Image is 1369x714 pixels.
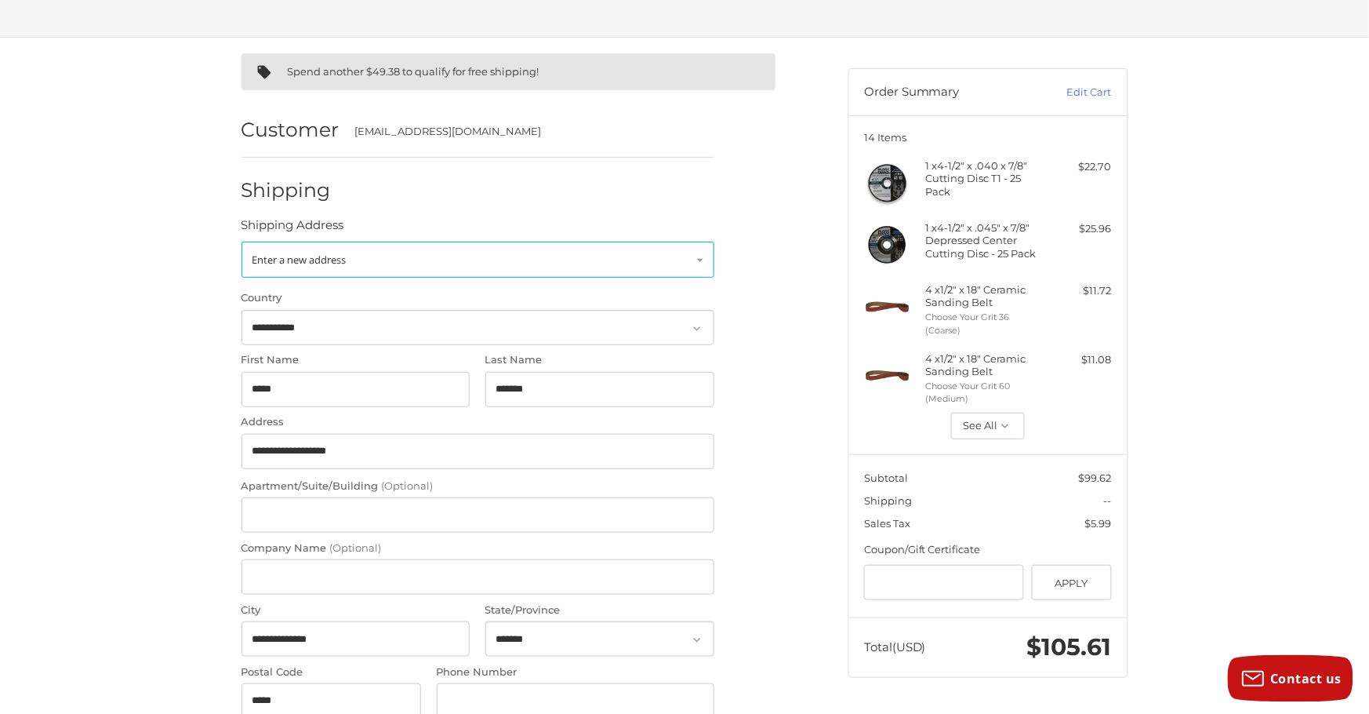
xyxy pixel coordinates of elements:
legend: Shipping Address [241,217,344,242]
li: Choose Your Grit 36 (Coarse) [926,311,1046,337]
span: Total (USD) [864,639,926,654]
span: Shipping [864,494,912,507]
small: (Optional) [330,541,382,554]
label: Last Name [485,352,714,368]
h3: 14 Items [864,131,1112,144]
span: $99.62 [1079,472,1112,484]
a: Enter or select a different address [241,242,714,278]
button: See All [951,413,1026,439]
h2: Customer [241,118,340,142]
span: $5.99 [1085,517,1112,530]
label: State/Province [485,603,714,618]
h2: Shipping [241,178,333,202]
input: Gift Certificate or Coupon Code [864,565,1024,600]
label: Phone Number [437,665,714,680]
h4: 4 x 1/2" x 18" Ceramic Sanding Belt [926,283,1046,309]
div: $11.72 [1050,283,1112,299]
div: $25.96 [1050,221,1112,237]
h4: 1 x 4-1/2" x .040 x 7/8" Cutting Disc T1 - 25 Pack [926,159,1046,198]
span: -- [1104,494,1112,507]
span: Sales Tax [864,517,910,530]
label: Apartment/Suite/Building [241,479,714,494]
label: Company Name [241,541,714,556]
span: Subtotal [864,472,908,484]
button: Apply [1032,565,1113,600]
label: Country [241,290,714,306]
span: Spend another $49.38 to qualify for free shipping! [288,65,539,78]
div: $22.70 [1050,159,1112,175]
h4: 4 x 1/2" x 18" Ceramic Sanding Belt [926,352,1046,378]
label: Postal Code [241,665,422,680]
li: Choose Your Grit 60 (Medium) [926,380,1046,406]
div: [EMAIL_ADDRESS][DOMAIN_NAME] [354,124,699,140]
label: City [241,603,470,618]
div: Coupon/Gift Certificate [864,542,1112,558]
a: Edit Cart [1033,85,1112,100]
button: Contact us [1228,655,1353,702]
h4: 1 x 4-1/2" x .045" x 7/8" Depressed Center Cutting Disc - 25 Pack [926,221,1046,260]
label: First Name [241,352,470,368]
small: (Optional) [382,479,434,492]
label: Address [241,414,714,430]
div: $11.08 [1050,352,1112,368]
h3: Order Summary [864,85,1033,100]
span: Contact us [1271,670,1342,687]
span: $105.61 [1027,632,1112,661]
span: Enter a new address [252,253,347,267]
